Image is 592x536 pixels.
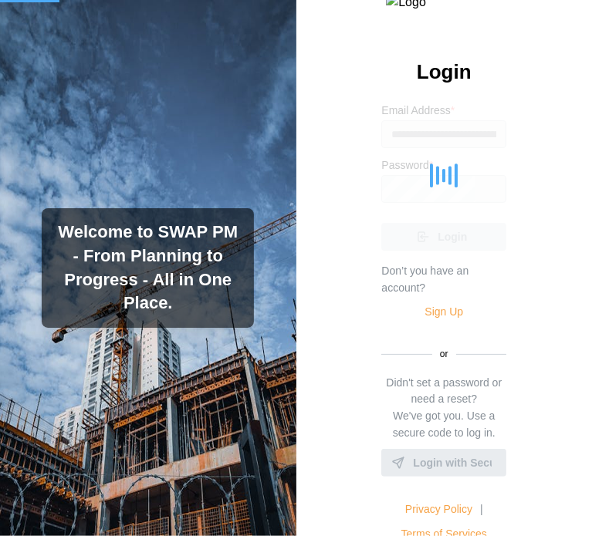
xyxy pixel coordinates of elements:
[480,501,483,518] div: |
[405,501,472,518] a: Privacy Policy
[381,263,506,296] div: Don’t you have an account?
[417,59,472,86] h2: Login
[381,375,506,442] div: Didn't set a password or need a reset? We've got you. Use a secure code to log in.
[381,347,506,362] div: or
[54,221,242,315] h3: Welcome to SWAP PM - From Planning to Progress - All in One Place.
[425,304,463,321] a: Sign Up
